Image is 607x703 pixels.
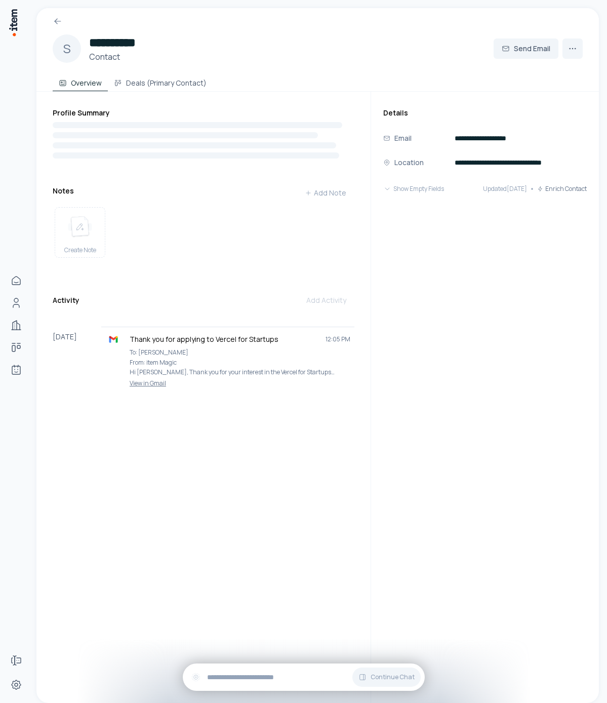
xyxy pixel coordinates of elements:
[352,668,421,687] button: Continue Chat
[53,186,74,196] h3: Notes
[6,315,26,335] a: Companies
[130,334,317,344] p: Thank you for applying to Vercel for Startups
[394,157,424,168] p: Location
[6,293,26,313] a: Contacts
[383,108,587,118] h3: Details
[53,108,354,118] h3: Profile Summary
[305,188,346,198] div: Add Note
[537,179,587,199] button: Enrich Contact
[562,38,583,59] button: More actions
[394,133,412,144] p: Email
[6,360,26,380] a: Agents
[53,34,81,63] div: S
[108,71,213,91] button: Deals (Primary Contact)
[53,327,101,392] div: [DATE]
[6,675,26,695] a: Settings
[6,650,26,671] a: Forms
[326,335,350,343] span: 12:05 PM
[6,270,26,291] a: Home
[494,38,558,59] button: Send Email
[8,8,18,37] img: Item Brain Logo
[108,334,118,344] img: gmail logo
[53,71,108,91] button: Overview
[371,673,415,681] span: Continue Chat
[55,207,105,258] button: create noteCreate Note
[68,216,92,238] img: create note
[183,663,425,691] div: Continue Chat
[53,295,79,305] h3: Activity
[130,347,350,377] p: To: [PERSON_NAME] From: item Magic Hi [PERSON_NAME], Thank you for your interest in the Vercel fo...
[514,44,550,54] span: Send Email
[297,183,354,203] button: Add Note
[383,179,444,199] button: Show Empty Fields
[89,51,140,63] h3: Contact
[105,379,350,387] a: View in Gmail
[483,185,527,193] span: Updated [DATE]
[6,337,26,358] a: deals
[64,246,96,254] span: Create Note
